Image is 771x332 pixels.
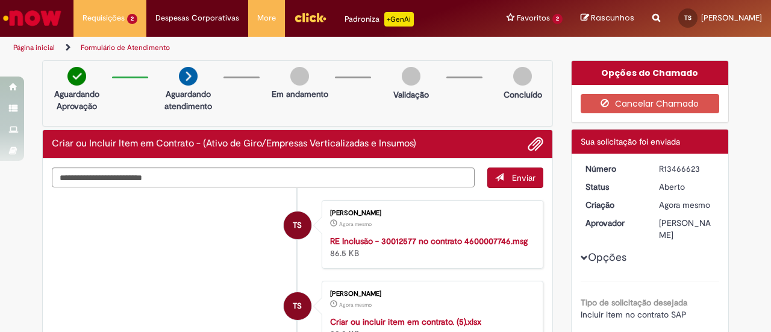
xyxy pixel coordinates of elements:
[581,297,687,308] b: Tipo de solicitação desejada
[294,8,326,27] img: click_logo_yellow_360x200.png
[384,12,414,27] p: +GenAi
[581,94,720,113] button: Cancelar Chamado
[67,67,86,86] img: check-circle-green.png
[339,221,372,228] span: Agora mesmo
[581,13,634,24] a: Rascunhos
[127,14,137,24] span: 2
[330,316,481,327] a: Criar ou incluir item em contrato. (5).xlsx
[504,89,542,101] p: Concluído
[576,199,651,211] dt: Criação
[330,235,531,259] div: 86.5 KB
[659,181,715,193] div: Aberto
[659,217,715,241] div: [PERSON_NAME]
[179,67,198,86] img: arrow-next.png
[13,43,55,52] a: Página inicial
[48,88,106,112] p: Aguardando Aprovação
[345,12,414,27] div: Padroniza
[272,88,328,100] p: Em andamento
[517,12,550,24] span: Favoritos
[290,67,309,86] img: img-circle-grey.png
[581,309,687,320] span: Incluir item no contrato SAP
[581,136,680,147] span: Sua solicitação foi enviada
[339,301,372,309] span: Agora mesmo
[552,14,563,24] span: 2
[293,211,302,240] span: TS
[257,12,276,24] span: More
[591,12,634,23] span: Rascunhos
[701,13,762,23] span: [PERSON_NAME]
[284,292,311,320] div: Tomas Simoes Silva
[284,211,311,239] div: Tomas Simoes Silva
[52,168,475,187] textarea: Digite sua mensagem aqui...
[684,14,691,22] span: TS
[512,172,535,183] span: Enviar
[330,236,528,246] a: RE Inclusão - 30012577 no contrato 4600007746.msg
[487,168,543,188] button: Enviar
[393,89,429,101] p: Validação
[9,37,505,59] ul: Trilhas de página
[659,199,710,210] span: Agora mesmo
[402,67,420,86] img: img-circle-grey.png
[330,210,531,217] div: [PERSON_NAME]
[1,6,63,30] img: ServiceNow
[659,199,715,211] div: 01/09/2025 09:30:49
[576,163,651,175] dt: Número
[52,139,416,149] h2: Criar ou Incluir Item em Contrato - (Ativo de Giro/Empresas Verticalizadas e Insumos) Histórico d...
[155,12,239,24] span: Despesas Corporativas
[330,290,531,298] div: [PERSON_NAME]
[83,12,125,24] span: Requisições
[81,43,170,52] a: Formulário de Atendimento
[339,301,372,309] time: 01/09/2025 09:30:38
[576,181,651,193] dt: Status
[513,67,532,86] img: img-circle-grey.png
[293,292,302,321] span: TS
[572,61,729,85] div: Opções do Chamado
[659,163,715,175] div: R13466623
[528,136,543,152] button: Adicionar anexos
[339,221,372,228] time: 01/09/2025 09:30:38
[659,199,710,210] time: 01/09/2025 09:30:49
[576,217,651,229] dt: Aprovador
[159,88,217,112] p: Aguardando atendimento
